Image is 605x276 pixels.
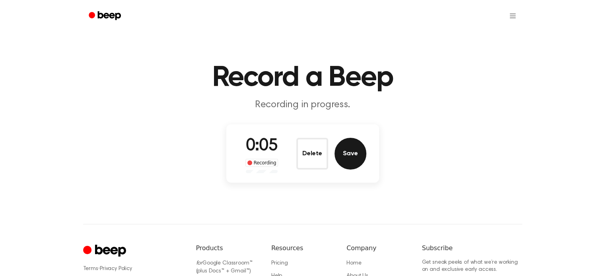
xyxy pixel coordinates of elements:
div: · [83,265,183,273]
h6: Resources [271,243,334,253]
button: Delete Audio Record [296,138,328,170]
button: Open menu [503,6,522,25]
p: Get sneak peeks of what we’re working on and exclusive early access. [422,259,522,273]
a: forGoogle Classroom™ (plus Docs™ + Gmail™) [196,261,253,274]
h6: Company [346,243,409,253]
a: Pricing [271,261,288,266]
h6: Subscribe [422,243,522,253]
p: Recording in progress. [150,98,455,112]
a: Privacy Policy [100,266,132,272]
div: Recording [245,159,278,167]
a: Terms [83,266,98,272]
a: Beep [83,8,128,24]
i: for [196,261,203,266]
a: Home [346,261,361,266]
button: Save Audio Record [335,138,366,170]
span: 0:05 [246,138,278,154]
h1: Record a Beep [99,64,506,92]
a: Cruip [83,243,128,259]
h6: Products [196,243,259,253]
